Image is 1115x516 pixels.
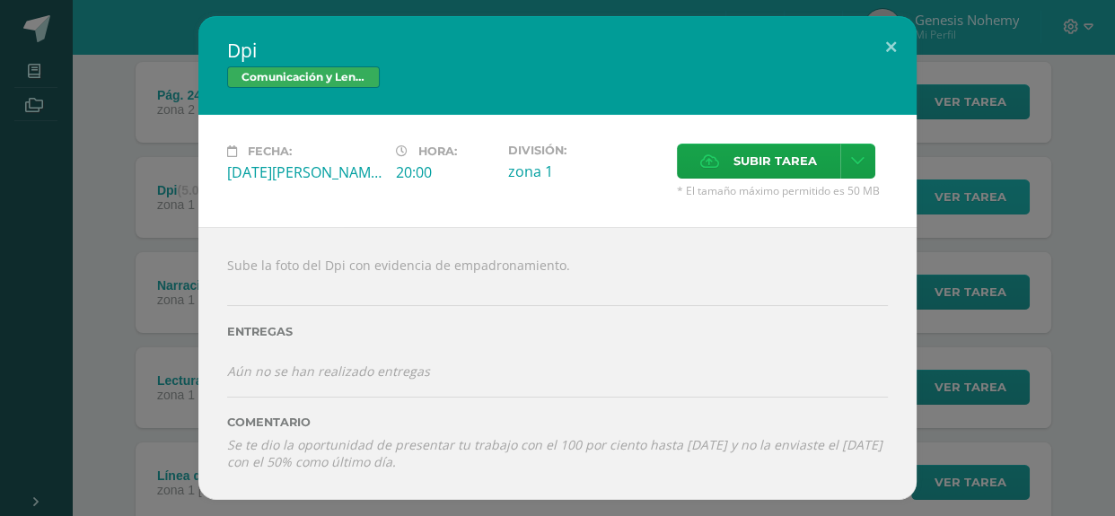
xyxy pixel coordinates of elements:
[227,325,888,338] label: Entregas
[198,227,917,499] div: Sube la foto del Dpi con evidencia de empadronamiento.
[508,162,663,181] div: zona 1
[418,144,457,158] span: Hora:
[227,436,882,470] i: Se te dio la oportunidad de presentar tu trabajo con el 100 por ciento hasta [DATE] y no la envia...
[248,144,292,158] span: Fecha:
[227,415,888,429] label: Comentario
[865,16,917,77] button: Close (Esc)
[227,38,888,63] h2: Dpi
[227,363,430,380] i: Aún no se han realizado entregas
[227,66,380,88] span: Comunicación y Lenguage Bas III
[396,162,494,182] div: 20:00
[677,183,888,198] span: * El tamaño máximo permitido es 50 MB
[733,144,817,178] span: Subir tarea
[227,162,382,182] div: [DATE][PERSON_NAME]
[508,144,663,157] label: División:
